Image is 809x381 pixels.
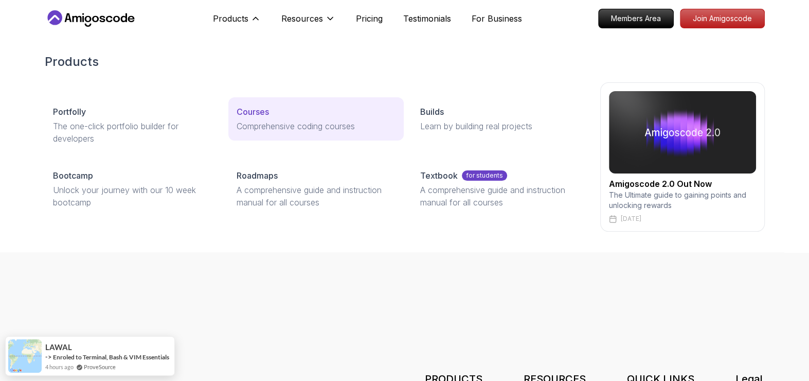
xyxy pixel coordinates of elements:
a: RoadmapsA comprehensive guide and instruction manual for all courses [228,161,404,217]
h2: Amigoscode 2.0 Out Now [609,178,756,190]
a: Members Area [598,9,674,28]
p: [DATE] [621,215,641,223]
p: Portfolly [53,106,86,118]
a: For Business [472,12,522,25]
p: Comprehensive coding courses [237,120,395,132]
p: Learn by building real projects [420,120,579,132]
a: Pricing [356,12,383,25]
p: Bootcamp [53,169,93,182]
a: Testimonials [403,12,451,25]
h2: Products [45,54,765,70]
p: The one-click portfolio builder for developers [53,120,212,145]
span: 4 hours ago [45,362,74,371]
a: Textbookfor studentsA comprehensive guide and instruction manual for all courses [412,161,587,217]
a: ProveSource [84,362,116,371]
p: Join Amigoscode [680,9,764,28]
a: amigoscode 2.0Amigoscode 2.0 Out NowThe Ultimate guide to gaining points and unlocking rewards[DATE] [600,82,765,232]
span: LAWAL [45,343,72,352]
p: Unlock your journey with our 10 week bootcamp [53,184,212,209]
p: Products [213,12,248,25]
a: CoursesComprehensive coding courses [228,97,404,141]
p: Courses [237,106,269,118]
p: for students [462,170,507,181]
img: provesource social proof notification image [8,339,42,373]
span: -> [45,353,52,361]
p: Members Area [599,9,673,28]
a: Enroled to Terminal, Bash & VIM Essentials [53,353,169,361]
p: A comprehensive guide and instruction manual for all courses [420,184,579,209]
img: amigoscode 2.0 [609,91,756,174]
a: BuildsLearn by building real projects [412,97,587,141]
p: Roadmaps [237,169,278,182]
p: Textbook [420,169,458,182]
a: Join Amigoscode [680,9,765,28]
button: Products [213,12,261,33]
p: A comprehensive guide and instruction manual for all courses [237,184,395,209]
button: Resources [281,12,335,33]
p: Builds [420,106,444,118]
a: PortfollyThe one-click portfolio builder for developers [45,97,220,153]
a: BootcampUnlock your journey with our 10 week bootcamp [45,161,220,217]
p: Resources [281,12,323,25]
p: The Ultimate guide to gaining points and unlocking rewards [609,190,756,211]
